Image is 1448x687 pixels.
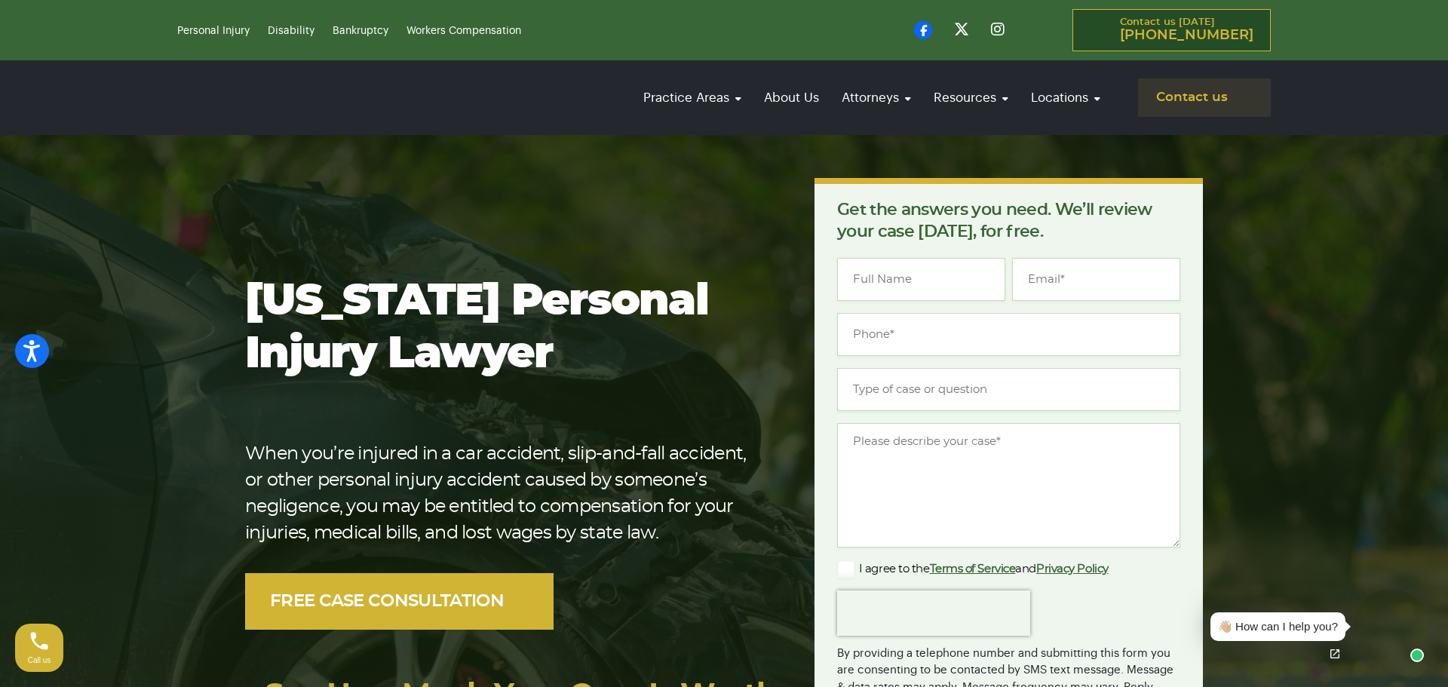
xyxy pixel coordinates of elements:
[837,560,1109,578] label: I agree to the and
[28,656,51,664] span: Call us
[1120,17,1253,43] p: Contact us [DATE]
[756,76,827,119] a: About Us
[837,313,1180,356] input: Phone*
[333,26,388,36] a: Bankruptcy
[268,26,314,36] a: Disability
[1138,78,1271,117] a: Contact us
[406,26,521,36] a: Workers Compensation
[837,590,1030,636] iframe: reCAPTCHA
[1036,563,1109,575] a: Privacy Policy
[1012,258,1180,301] input: Email*
[245,441,766,547] p: When you’re injured in a car accident, slip-and-fall accident, or other personal injury accident ...
[510,592,529,611] img: svg%3E
[837,258,1005,301] input: Full Name
[837,368,1180,411] input: Type of case or question
[1120,28,1253,43] span: [PHONE_NUMBER]
[930,563,1016,575] a: Terms of Service
[177,26,250,36] a: Personal Injury
[837,199,1180,243] p: Get the answers you need. We’ll review your case [DATE], for free.
[834,76,919,119] a: Attorneys
[177,69,373,126] img: logo
[1319,638,1351,670] a: Open chat
[1023,76,1108,119] a: Locations
[1218,618,1338,636] div: 👋🏼 How can I help you?
[926,76,1016,119] a: Resources
[245,573,554,630] a: FREE CASE CONSULTATION
[1072,9,1271,51] a: Contact us [DATE][PHONE_NUMBER]
[636,76,749,119] a: Practice Areas
[245,275,766,381] h1: [US_STATE] Personal Injury Lawyer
